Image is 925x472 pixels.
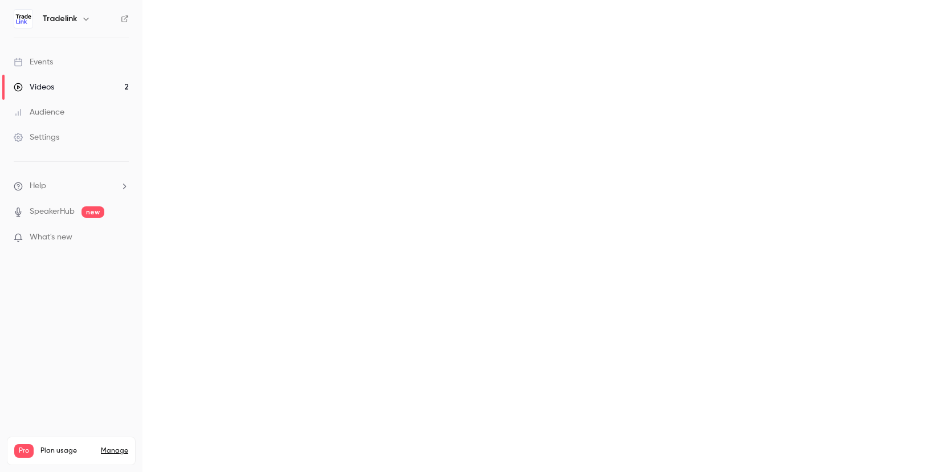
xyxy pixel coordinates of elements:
a: SpeakerHub [30,206,75,218]
span: Plan usage [40,446,94,455]
img: Tradelink [14,10,32,28]
span: Help [30,180,46,192]
li: help-dropdown-opener [14,180,129,192]
div: Events [14,56,53,68]
a: Manage [101,446,128,455]
div: Videos [14,82,54,93]
span: What's new [30,231,72,243]
div: Settings [14,132,59,143]
div: Audience [14,107,64,118]
h6: Tradelink [42,13,77,25]
span: new [82,206,104,218]
span: Pro [14,444,34,458]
